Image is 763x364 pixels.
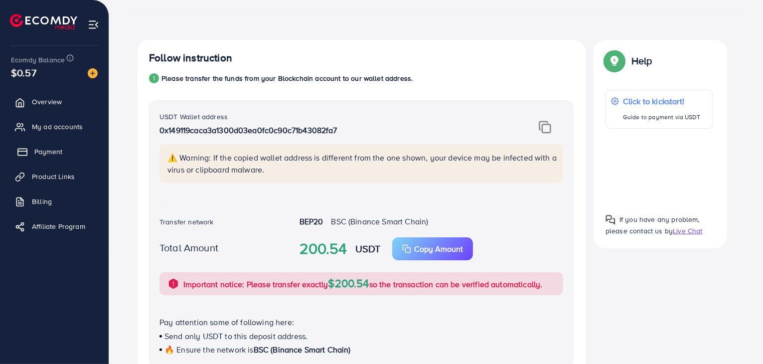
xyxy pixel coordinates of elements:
span: $0.57 [11,65,36,80]
span: BSC (Binance Smart Chain) [331,216,428,227]
span: My ad accounts [32,122,83,132]
a: Overview [7,92,101,112]
img: logo [10,14,77,29]
a: Billing [7,191,101,211]
span: Billing [32,196,52,206]
span: Product Links [32,172,75,182]
img: Popup guide [606,215,615,225]
p: ⚠️ Warning: If the copied wallet address is different from the one shown, your device may be infe... [167,152,557,176]
p: Copy Amount [414,243,463,255]
p: Pay attention some of following here: [159,316,563,328]
span: $200.54 [328,275,369,291]
p: Click to kickstart! [623,95,700,107]
img: image [88,68,98,78]
div: 1 [149,73,159,83]
strong: USDT [355,241,381,256]
img: alert [167,278,179,290]
a: My ad accounts [7,117,101,137]
img: img [539,121,551,134]
a: Product Links [7,167,101,186]
a: Affiliate Program [7,216,101,236]
span: 🔥 Ensure the network is [164,344,254,355]
label: Transfer network [159,217,214,227]
p: Help [631,55,652,67]
strong: 200.54 [300,238,347,260]
button: Copy Amount [392,237,473,260]
iframe: Chat [721,319,756,357]
img: menu [88,19,99,30]
span: Ecomdy Balance [11,55,65,65]
p: Important notice: Please transfer exactly so the transaction can be verified automatically. [183,277,543,290]
p: Guide to payment via USDT [623,111,700,123]
p: Send only USDT to this deposit address. [159,330,563,342]
span: If you have any problem, please contact us by [606,214,700,236]
p: Please transfer the funds from your Blockchain account to our wallet address. [161,72,413,84]
span: Live Chat [673,226,702,236]
a: Payment [7,142,101,162]
h4: Follow instruction [149,52,232,64]
span: Payment [34,147,62,157]
span: Affiliate Program [32,221,85,231]
label: Total Amount [159,240,218,255]
strong: BEP20 [300,216,323,227]
span: BSC (Binance Smart Chain) [254,344,351,355]
p: 0x149119caca3a1300d03ea0fc0c90c71b43082fa7 [159,124,493,136]
img: Popup guide [606,52,623,70]
span: Overview [32,97,62,107]
label: USDT Wallet address [159,112,228,122]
